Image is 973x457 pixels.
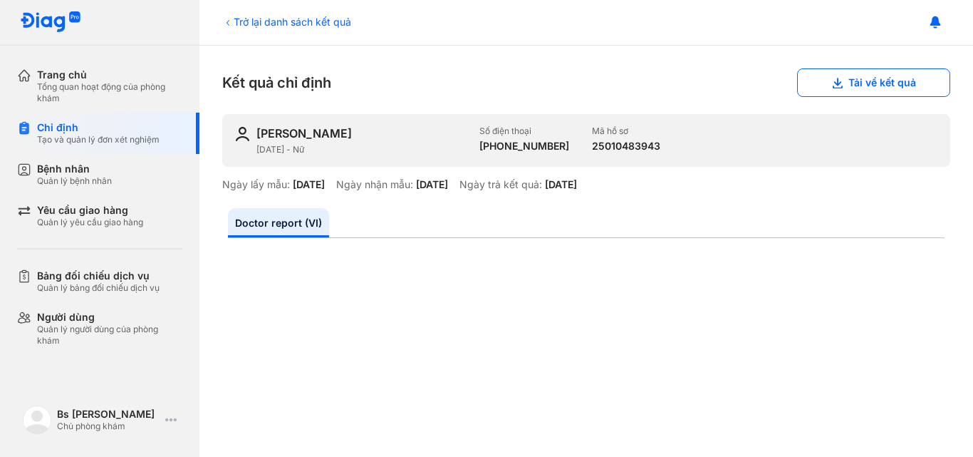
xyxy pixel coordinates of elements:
[228,208,329,237] a: Doctor report (VI)
[57,421,160,432] div: Chủ phòng khám
[37,68,182,81] div: Trang chủ
[459,178,542,191] div: Ngày trả kết quả:
[479,140,569,153] div: [PHONE_NUMBER]
[23,406,51,434] img: logo
[592,125,660,137] div: Mã hồ sơ
[222,178,290,191] div: Ngày lấy mẫu:
[256,125,352,141] div: [PERSON_NAME]
[37,324,182,346] div: Quản lý người dùng của phòng khám
[37,204,143,217] div: Yêu cầu giao hàng
[37,311,182,324] div: Người dùng
[545,178,577,191] div: [DATE]
[37,121,160,134] div: Chỉ định
[37,217,143,228] div: Quản lý yêu cầu giao hàng
[416,178,448,191] div: [DATE]
[37,163,112,175] div: Bệnh nhân
[20,11,81,34] img: logo
[57,408,160,421] div: Bs [PERSON_NAME]
[336,178,413,191] div: Ngày nhận mẫu:
[37,134,160,145] div: Tạo và quản lý đơn xét nghiệm
[37,81,182,104] div: Tổng quan hoạt động của phòng khám
[222,14,351,29] div: Trở lại danh sách kết quả
[797,68,950,97] button: Tải về kết quả
[293,178,325,191] div: [DATE]
[479,125,569,137] div: Số điện thoại
[256,144,468,155] div: [DATE] - Nữ
[592,140,660,153] div: 25010483943
[234,125,251,143] img: user-icon
[37,282,160,294] div: Quản lý bảng đối chiếu dịch vụ
[37,269,160,282] div: Bảng đối chiếu dịch vụ
[222,68,950,97] div: Kết quả chỉ định
[37,175,112,187] div: Quản lý bệnh nhân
